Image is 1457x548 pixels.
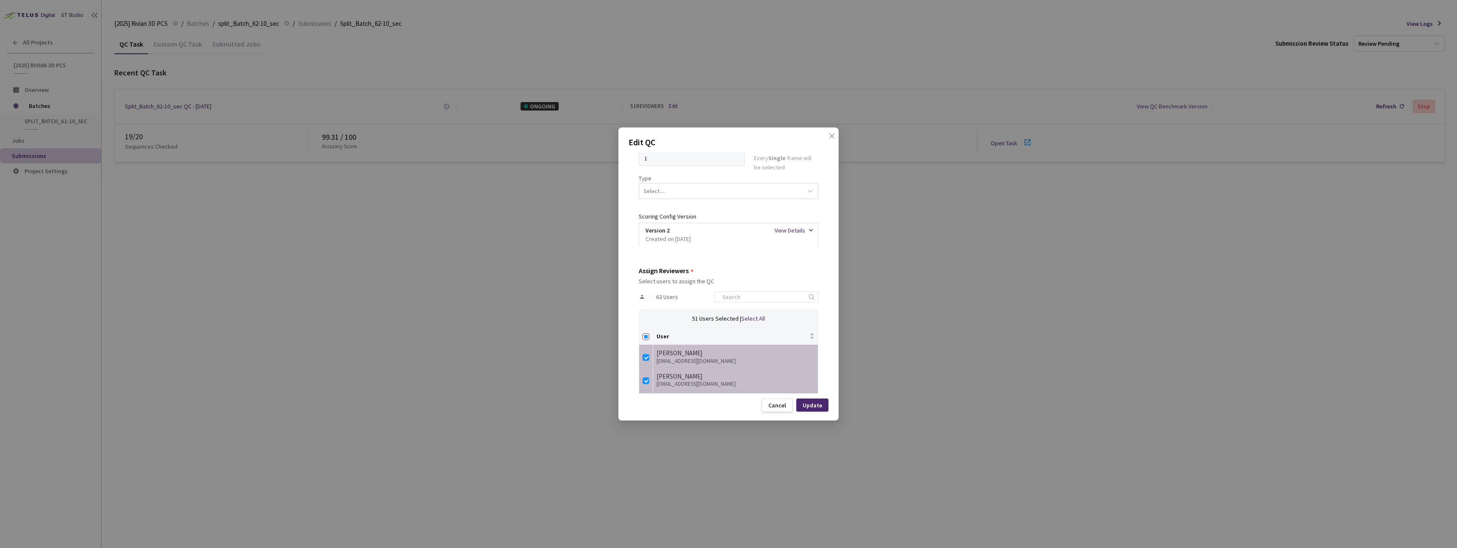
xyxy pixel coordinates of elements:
[803,402,822,409] div: Update
[645,226,670,235] span: Version 2
[639,278,818,285] div: Select users to assign the QC
[656,293,678,300] span: 63 Users
[656,371,814,382] div: [PERSON_NAME]
[656,348,814,358] div: [PERSON_NAME]
[639,213,696,220] span: Scoring Config Version
[656,381,814,387] div: [EMAIL_ADDRESS][DOMAIN_NAME]
[741,315,765,322] span: Select All
[768,402,786,409] div: Cancel
[828,133,835,156] span: close
[639,151,745,166] input: Enter frame interval
[820,133,834,146] button: Close
[754,153,818,174] div: Every frame will be selected
[656,333,808,340] span: User
[639,174,818,183] div: Type
[768,154,786,162] strong: Single
[643,186,665,196] div: Select...
[639,267,689,274] div: Assign Reviewers
[656,358,814,364] div: [EMAIL_ADDRESS][DOMAIN_NAME]
[775,226,805,235] div: View Details
[717,292,807,302] input: Search
[629,136,828,149] p: Edit QC
[692,315,741,322] span: 51 Users Selected |
[645,234,691,244] span: Created on [DATE]
[653,328,818,345] th: User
